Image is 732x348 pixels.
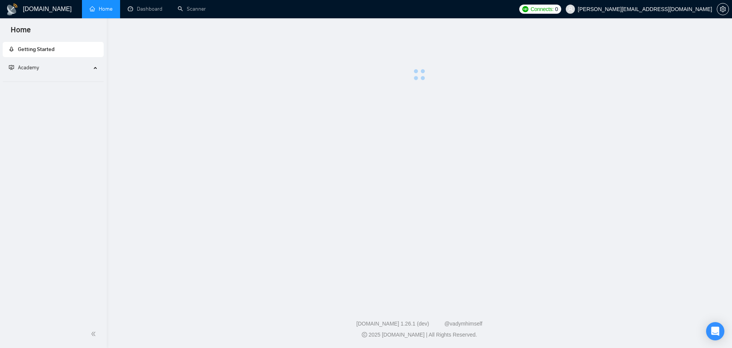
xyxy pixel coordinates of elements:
span: copyright [362,332,367,337]
li: Academy Homepage [3,78,104,83]
a: dashboardDashboard [128,6,162,12]
a: @vadymhimself [444,321,482,327]
a: setting [717,6,729,12]
button: setting [717,3,729,15]
span: fund-projection-screen [9,65,14,70]
a: homeHome [90,6,112,12]
span: Connects: [531,5,554,13]
span: Academy [9,64,39,71]
span: Getting Started [18,46,55,53]
span: user [568,6,573,12]
span: Home [5,24,37,40]
a: [DOMAIN_NAME] 1.26.1 (dev) [356,321,429,327]
img: logo [6,3,18,16]
span: 0 [555,5,558,13]
span: double-left [91,330,98,338]
span: rocket [9,46,14,52]
li: Getting Started [3,42,104,57]
span: Academy [18,64,39,71]
a: searchScanner [178,6,206,12]
img: upwork-logo.png [522,6,528,12]
div: Open Intercom Messenger [706,322,724,340]
div: 2025 [DOMAIN_NAME] | All Rights Reserved. [113,331,726,339]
